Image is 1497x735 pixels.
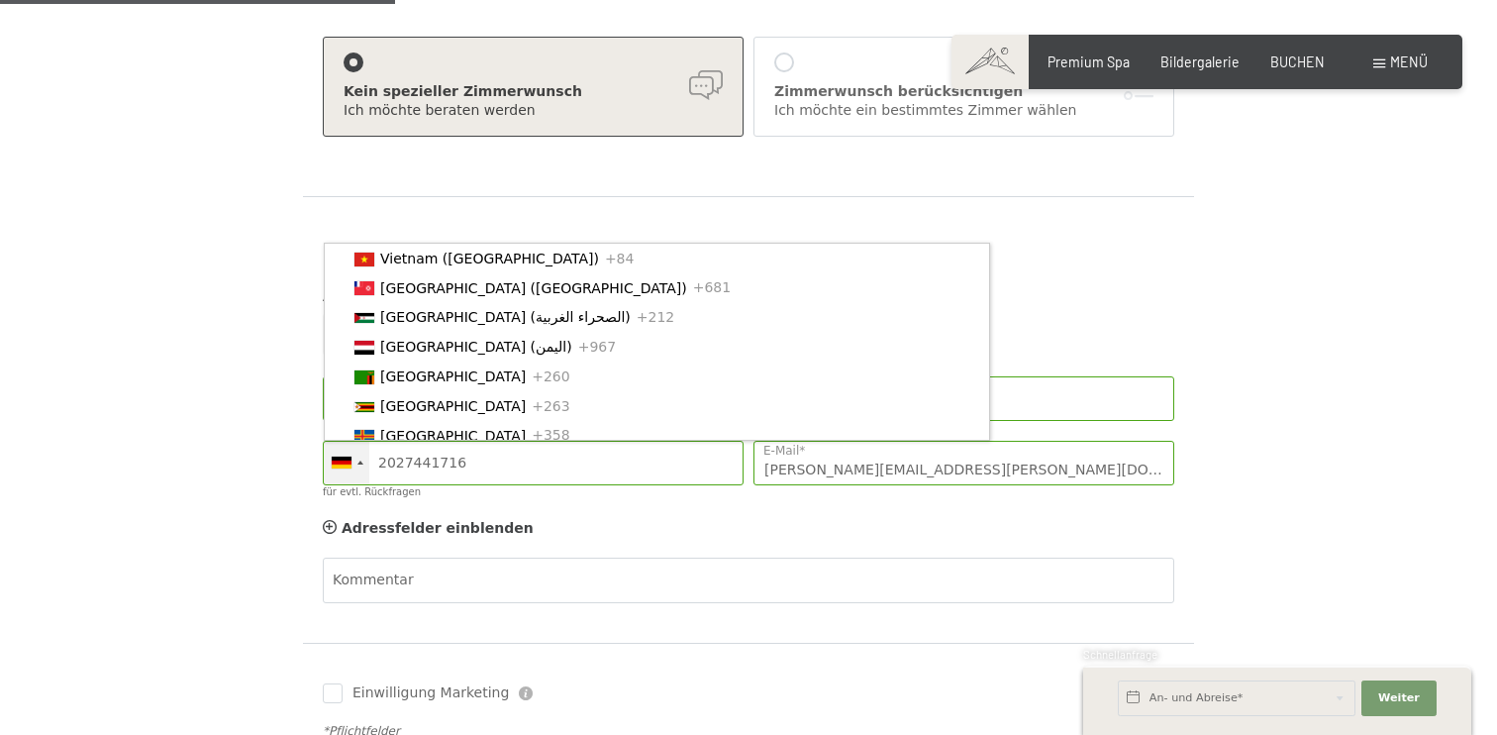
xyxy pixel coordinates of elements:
div: Anrede [323,287,1174,307]
span: +260 [532,368,569,384]
span: Weiter [1378,690,1420,706]
span: Einwilligung Marketing [352,683,509,703]
div: Germany (Deutschland): +49 [324,442,369,484]
span: +263 [532,398,569,414]
span: +212 [637,309,674,325]
a: Premium Spa [1048,53,1130,70]
a: BUCHEN [1270,53,1325,70]
span: +358 [532,428,569,444]
div: Zimmerwunsch berücksichtigen [774,82,1153,102]
span: [GEOGRAPHIC_DATA] ([GEOGRAPHIC_DATA]) [380,280,687,296]
div: Ich möchte beraten werden [344,101,723,121]
span: [GEOGRAPHIC_DATA] (‫اليمن‬‎) [380,339,572,355]
label: für evtl. Rückfragen [323,486,421,497]
span: +681 [693,280,731,296]
span: Adressfelder einblenden [342,520,534,536]
span: +84 [605,251,635,266]
span: [GEOGRAPHIC_DATA] [380,398,526,414]
span: Vietnam ([GEOGRAPHIC_DATA]) [380,251,599,266]
span: [GEOGRAPHIC_DATA] [380,368,526,384]
input: 01512 3456789 [323,441,744,485]
div: Kein spezieller Zimmerwunsch [344,82,723,102]
div: Persönliche Daten [323,237,1174,267]
span: [GEOGRAPHIC_DATA] (‫الصحراء الغربية‬‎) [380,309,631,325]
span: Schnellanfrage [1083,648,1157,661]
span: +967 [578,339,616,355]
a: Bildergalerie [1160,53,1240,70]
span: Menü [1390,53,1428,70]
div: Ich möchte ein bestimmtes Zimmer wählen [774,101,1153,121]
button: Weiter [1361,681,1437,716]
span: [GEOGRAPHIC_DATA] [380,428,526,444]
ul: List of countries [324,243,990,441]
